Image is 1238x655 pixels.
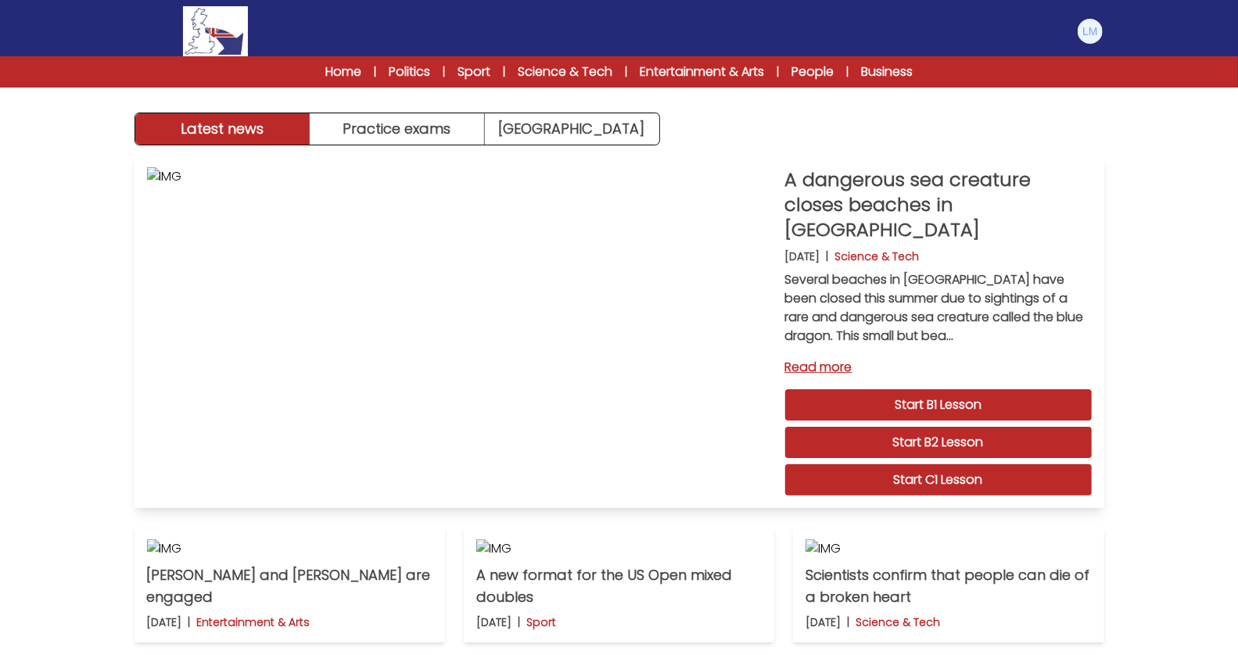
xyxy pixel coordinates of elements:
a: Entertainment & Arts [640,63,764,81]
b: | [188,614,191,630]
a: Start B1 Lesson [785,389,1092,421]
p: Sport [526,614,556,630]
a: People [791,63,834,81]
a: Start C1 Lesson [785,464,1092,496]
b: | [847,614,849,630]
p: Entertainment & Arts [197,614,310,630]
a: Science & Tech [518,63,612,81]
p: Science & Tech [835,249,920,264]
span: | [443,64,445,80]
p: [DATE] [785,249,820,264]
p: [PERSON_NAME] and [PERSON_NAME] are engaged [147,564,432,608]
p: [DATE] [147,614,182,630]
img: Leonardo Magnolfi [1078,19,1103,44]
a: Sport [458,63,490,81]
a: Home [325,63,361,81]
img: Logo [183,6,247,56]
p: Several beaches in [GEOGRAPHIC_DATA] have been closed this summer due to sightings of a rare and ... [785,270,1092,345]
span: | [777,64,779,80]
a: Start B2 Lesson [785,427,1092,458]
span: | [374,64,376,80]
p: [DATE] [476,614,511,630]
p: [DATE] [806,614,841,630]
b: | [518,614,520,630]
a: [GEOGRAPHIC_DATA] [485,113,659,145]
a: IMG [PERSON_NAME] and [PERSON_NAME] are engaged [DATE] | Entertainment & Arts [135,527,445,642]
span: | [625,64,627,80]
a: IMG A new format for the US Open mixed doubles [DATE] | Sport [464,527,774,642]
img: IMG [147,539,432,558]
a: Read more [785,358,1092,377]
p: A new format for the US Open mixed doubles [476,564,762,608]
p: Science & Tech [856,614,940,630]
button: Practice exams [310,113,485,145]
span: | [503,64,505,80]
p: A dangerous sea creature closes beaches in [GEOGRAPHIC_DATA] [785,167,1092,242]
button: Latest news [135,113,310,145]
a: Politics [389,63,430,81]
a: Business [861,63,913,81]
a: IMG Scientists confirm that people can die of a broken heart [DATE] | Science & Tech [793,527,1103,642]
img: IMG [476,539,762,558]
b: | [827,249,829,264]
img: IMG [806,539,1091,558]
a: Logo [135,6,297,56]
img: IMG [147,167,773,496]
p: Scientists confirm that people can die of a broken heart [806,564,1091,608]
span: | [846,64,849,80]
